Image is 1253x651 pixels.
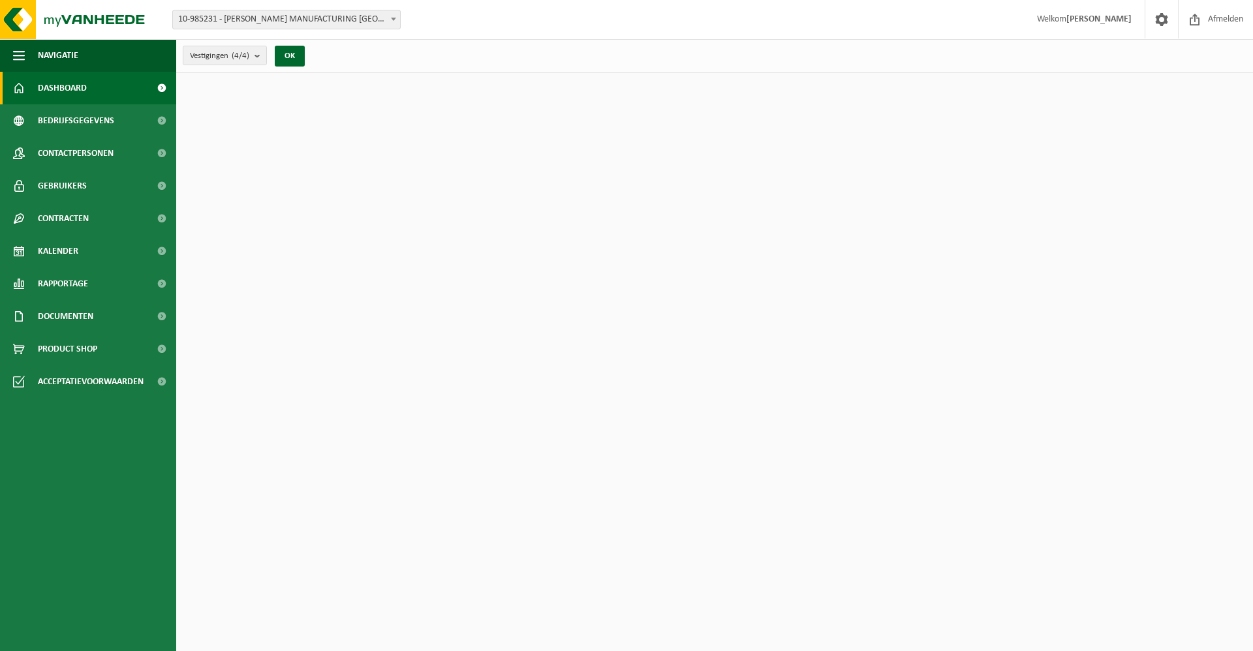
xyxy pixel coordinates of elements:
[38,235,78,267] span: Kalender
[38,137,114,170] span: Contactpersonen
[183,46,267,65] button: Vestigingen(4/4)
[1066,14,1132,24] strong: [PERSON_NAME]
[38,202,89,235] span: Contracten
[173,10,400,29] span: 10-985231 - WIMBLE MANUFACTURING BELGIUM BV - MECHELEN
[38,104,114,137] span: Bedrijfsgegevens
[275,46,305,67] button: OK
[38,333,97,365] span: Product Shop
[38,300,93,333] span: Documenten
[38,365,144,398] span: Acceptatievoorwaarden
[190,46,249,66] span: Vestigingen
[232,52,249,60] count: (4/4)
[38,267,88,300] span: Rapportage
[38,72,87,104] span: Dashboard
[38,39,78,72] span: Navigatie
[38,170,87,202] span: Gebruikers
[172,10,401,29] span: 10-985231 - WIMBLE MANUFACTURING BELGIUM BV - MECHELEN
